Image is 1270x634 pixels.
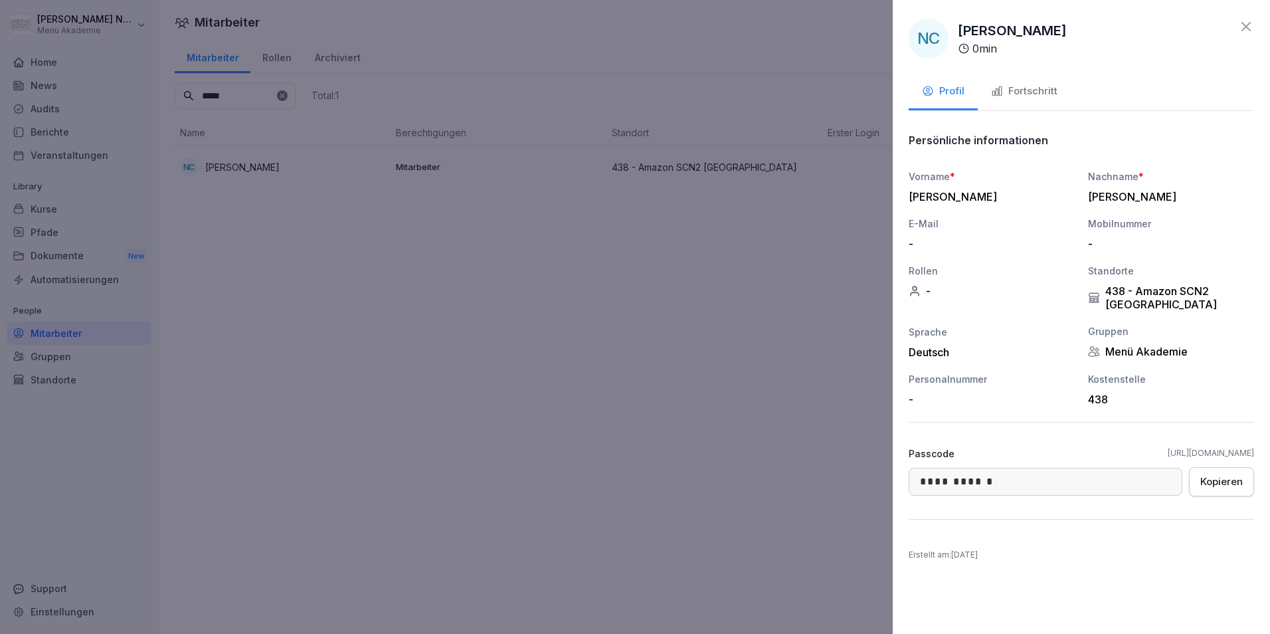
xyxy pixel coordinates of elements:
div: Sprache [909,325,1075,339]
div: [PERSON_NAME] [909,190,1068,203]
p: Erstellt am : [DATE] [909,549,1254,561]
div: Menü Akademie [1088,345,1254,358]
div: - [1088,237,1247,251]
div: Personalnummer [909,372,1075,386]
button: Fortschritt [978,74,1071,110]
div: Gruppen [1088,324,1254,338]
div: 438 - Amazon SCN2 [GEOGRAPHIC_DATA] [1088,284,1254,311]
div: Deutsch [909,346,1075,359]
div: Mobilnummer [1088,217,1254,231]
div: Vorname [909,169,1075,183]
p: 0 min [972,41,997,56]
p: [PERSON_NAME] [958,21,1067,41]
div: [PERSON_NAME] [1088,190,1247,203]
div: Profil [922,84,964,99]
div: - [909,393,1068,406]
div: - [909,237,1068,251]
div: Kopieren [1200,475,1243,489]
div: 438 [1088,393,1247,406]
div: E-Mail [909,217,1075,231]
p: Persönliche informationen [909,134,1048,147]
div: Fortschritt [991,84,1057,99]
div: - [909,284,1075,298]
button: Kopieren [1189,467,1254,496]
button: Profil [909,74,978,110]
a: [URL][DOMAIN_NAME] [1168,447,1254,459]
div: NC [909,19,949,58]
div: Rollen [909,264,1075,278]
p: Passcode [909,447,954,461]
div: Nachname [1088,169,1254,183]
div: Kostenstelle [1088,372,1254,386]
div: Standorte [1088,264,1254,278]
